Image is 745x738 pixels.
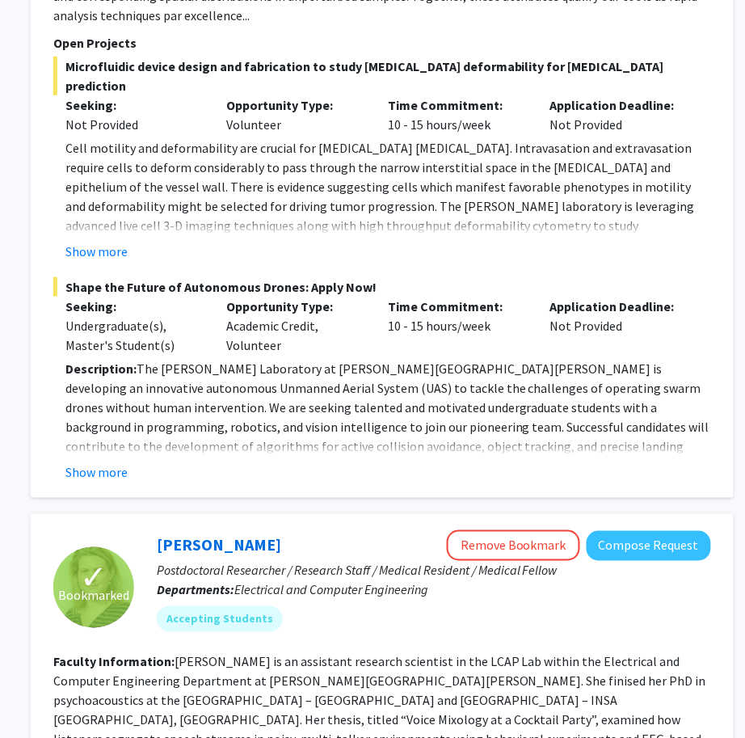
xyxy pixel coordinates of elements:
[53,33,711,53] p: Open Projects
[65,297,203,316] p: Seeking:
[377,297,538,355] div: 10 - 15 hours/week
[389,95,526,115] p: Time Commitment:
[65,138,711,255] p: Cell motility and deformability are crucial for [MEDICAL_DATA] [MEDICAL_DATA]. Intravasation and ...
[587,531,711,561] button: Compose Request to Moira-Phoebe Huet
[58,586,129,605] span: Bookmarked
[65,115,203,134] div: Not Provided
[65,359,711,475] p: The [PERSON_NAME] Laboratory at [PERSON_NAME][GEOGRAPHIC_DATA][PERSON_NAME] is developing an inno...
[65,316,203,355] div: Undergraduate(s), Master's Student(s)
[157,535,281,555] a: [PERSON_NAME]
[157,582,234,598] b: Departments:
[537,297,699,355] div: Not Provided
[65,95,203,115] p: Seeking:
[80,570,107,586] span: ✓
[227,95,364,115] p: Opportunity Type:
[549,95,687,115] p: Application Deadline:
[65,462,128,482] button: Show more
[234,582,428,598] span: Electrical and Computer Engineering
[157,561,711,580] p: Postdoctoral Researcher / Research Staff / Medical Resident / Medical Fellow
[53,654,175,670] b: Faculty Information:
[12,665,69,726] iframe: Chat
[377,95,538,134] div: 10 - 15 hours/week
[157,606,283,632] mat-chip: Accepting Students
[215,95,377,134] div: Volunteer
[65,242,128,261] button: Show more
[65,361,137,377] strong: Description:
[389,297,526,316] p: Time Commitment:
[549,297,687,316] p: Application Deadline:
[53,277,711,297] span: Shape the Future of Autonomous Drones: Apply Now!
[215,297,377,355] div: Academic Credit, Volunteer
[537,95,699,134] div: Not Provided
[447,530,580,561] button: Remove Bookmark
[53,57,711,95] span: Microfluidic device design and fabrication to study [MEDICAL_DATA] deformability for [MEDICAL_DAT...
[227,297,364,316] p: Opportunity Type:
